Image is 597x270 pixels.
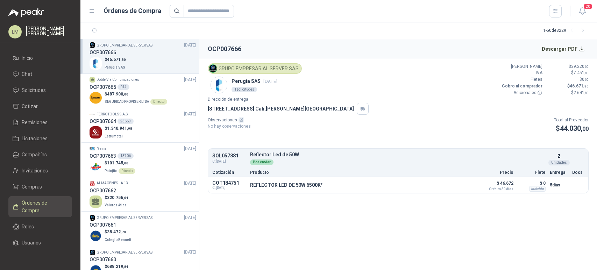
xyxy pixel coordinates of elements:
[150,99,167,105] div: Directo
[90,250,95,255] img: Company Logo
[119,168,135,174] div: Directo
[212,186,246,190] span: C: [DATE]
[581,126,589,132] span: ,00
[107,264,128,269] span: 688.219
[250,152,546,157] p: Reflector Led de 50W
[583,3,593,10] span: 20
[105,194,128,201] p: $
[22,239,41,247] span: Usuarios
[90,152,116,160] h3: OCP007663
[22,135,48,142] span: Licitaciones
[584,71,589,75] span: ,80
[8,220,72,233] a: Roles
[97,146,106,152] p: Redox
[554,123,589,134] p: $
[184,214,196,221] span: [DATE]
[212,180,246,186] p: COT184751
[104,6,161,16] h1: Órdenes de Compra
[250,182,323,188] p: REFLECTOR LED DE 50W 6500K*
[97,250,152,255] p: GRUPO EMPRESARIAL SERVER SAS
[554,117,589,123] p: Total al Proveedor
[547,83,589,90] p: $
[8,196,72,217] a: Órdenes de Compra
[107,195,128,200] span: 320.756
[127,127,132,130] span: ,98
[22,223,34,230] span: Roles
[105,203,127,207] span: Valores Atlas
[8,252,72,265] a: Categorías
[184,111,196,118] span: [DATE]
[250,170,474,175] p: Producto
[90,42,95,48] img: Company Logo
[118,84,129,90] div: 014
[105,263,133,270] p: $
[548,160,570,165] div: Unidades
[184,249,196,256] span: [DATE]
[107,92,128,97] span: 487.900
[90,112,95,117] img: Company Logo
[90,180,196,209] a: Company LogoALMACENES LA 13[DATE] OCP007662$320.756,04Valores Atlas
[22,167,48,175] span: Invitaciones
[212,170,246,175] p: Cotización
[584,91,589,95] span: ,80
[22,183,42,191] span: Compras
[90,230,102,242] img: Company Logo
[500,76,542,83] p: Fletes
[8,8,44,17] img: Logo peakr
[212,153,246,158] p: SOL057881
[518,179,546,187] p: $ 0
[105,125,132,132] p: $
[105,160,135,166] p: $
[583,84,589,88] span: ,80
[529,186,546,192] div: Incluido
[90,83,116,91] h3: OCP007665
[107,229,126,234] span: 38.472
[105,56,127,63] p: $
[90,42,196,71] a: Company LogoGRUPO EMPRESARIAL SERVER SAS[DATE] OCP007666Company Logo$46.671,80Perugia SAS
[90,256,116,263] h3: OCP007660
[500,83,542,90] p: Cobro al comprador
[557,152,560,160] p: 2
[547,70,589,76] p: $
[90,92,102,104] img: Company Logo
[105,169,117,173] span: Patojito
[560,124,589,133] span: 44.030
[97,43,152,48] p: GRUPO EMPRESARIAL SERVER SAS
[22,86,46,94] span: Solicitudes
[8,148,72,161] a: Compañías
[105,134,123,138] span: Estrumetal
[547,63,589,70] p: $
[107,126,132,131] span: 1.340.941
[584,65,589,69] span: ,00
[105,238,131,242] span: Colegio Bennett
[90,180,95,186] img: Company Logo
[105,100,149,104] span: SEGURIDAD PROVISER LTDA
[8,132,72,145] a: Licitaciones
[574,90,589,95] span: 2.641
[184,42,196,49] span: [DATE]
[208,44,241,54] h2: OCP007666
[208,96,589,103] p: Dirección de entrega
[90,214,196,243] a: Company LogoGRUPO EMPRESARIAL SERVER SAS[DATE] OCP007661Company Logo$38.472,70Colegio Bennett
[232,87,257,92] div: 1 solicitudes
[518,170,546,175] p: Flete
[8,180,72,193] a: Compras
[184,77,196,83] span: [DATE]
[232,77,277,85] p: Perugia SAS
[208,105,354,113] p: [STREET_ADDRESS] Cali , [PERSON_NAME][GEOGRAPHIC_DATA]
[550,181,568,189] p: 5 días
[8,84,72,97] a: Solicitudes
[123,92,128,96] span: ,00
[8,100,72,113] a: Cotizar
[8,164,72,177] a: Invitaciones
[90,126,102,138] img: Company Logo
[97,215,152,221] p: GRUPO EMPRESARIAL SERVER SAS
[500,90,542,96] p: Adicionales
[572,170,584,175] p: Docs
[123,265,128,269] span: ,84
[90,215,95,221] img: Company Logo
[570,84,589,88] span: 46.671
[90,77,196,105] a: Doble Via Comunicaciones[DATE] OCP007665014Company Logo$487.900,00SEGURIDAD PROVISER LTDADirecto
[576,5,589,17] button: 20
[26,26,72,36] p: [PERSON_NAME] [PERSON_NAME]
